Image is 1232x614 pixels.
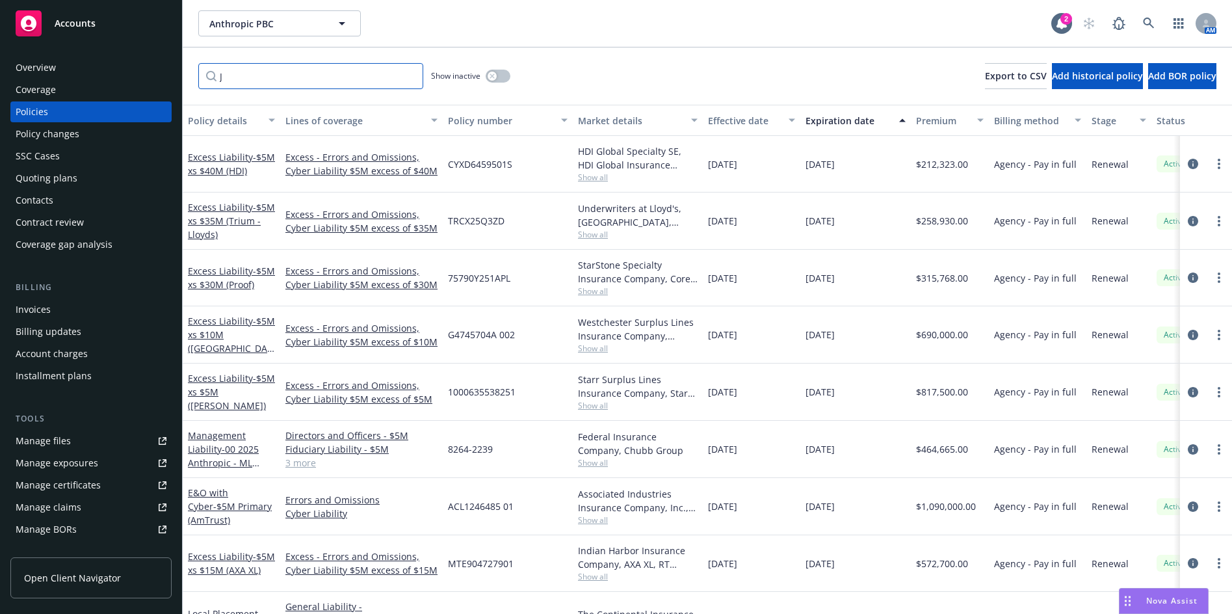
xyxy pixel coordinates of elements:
span: Renewal [1092,328,1129,341]
div: StarStone Specialty Insurance Company, Core Specialty, RT Specialty Insurance Services, LLC (RSG ... [578,258,698,286]
div: Effective date [708,114,781,127]
a: Excess - Errors and Omissions, Cyber Liability $5M excess of $15M [285,550,438,577]
span: Active [1162,501,1188,513]
div: Manage certificates [16,475,101,496]
span: Agency - Pay in full [994,271,1077,285]
a: Search [1136,10,1162,36]
button: Export to CSV [985,63,1047,89]
a: circleInformation [1185,156,1201,172]
a: circleInformation [1185,384,1201,400]
span: G4745704A 002 [448,328,515,341]
span: $817,500.00 [916,385,968,399]
a: Excess - Errors and Omissions, Cyber Liability $5M excess of $35M [285,207,438,235]
span: $464,665.00 [916,442,968,456]
button: Add BOR policy [1148,63,1216,89]
a: Policy changes [10,124,172,144]
a: circleInformation [1185,270,1201,286]
span: Show all [578,571,698,582]
button: Policy number [443,105,573,136]
div: Billing method [994,114,1067,127]
a: Switch app [1166,10,1192,36]
span: Add BOR policy [1148,70,1216,82]
div: Coverage [16,79,56,100]
div: 2 [1060,13,1072,25]
a: Billing updates [10,321,172,342]
div: Market details [578,114,683,127]
a: Excess Liability [188,372,275,412]
span: $1,090,000.00 [916,500,976,513]
span: Renewal [1092,157,1129,171]
a: Excess Liability [188,315,275,368]
a: SSC Cases [10,146,172,167]
span: Agency - Pay in full [994,557,1077,570]
a: Errors and Omissions [285,493,438,507]
a: Manage certificates [10,475,172,496]
a: Start snowing [1076,10,1102,36]
span: Active [1162,272,1188,284]
div: Policy details [188,114,261,127]
button: Billing method [989,105,1086,136]
span: - 00 2025 Anthropic - ML Primary - Chubb [188,443,259,483]
span: ACL1246485 01 [448,500,514,513]
span: [DATE] [806,557,835,570]
div: Manage BORs [16,519,77,540]
a: Accounts [10,5,172,42]
span: Renewal [1092,500,1129,513]
a: Policies [10,101,172,122]
div: Policy changes [16,124,79,144]
button: Add historical policy [1052,63,1143,89]
a: circleInformation [1185,442,1201,457]
span: - $5M xs $5M ([PERSON_NAME]) [188,372,275,412]
a: Excess - Errors and Omissions, Cyber Liability $5M excess of $30M [285,264,438,291]
span: Renewal [1092,442,1129,456]
a: more [1211,442,1227,457]
span: [DATE] [708,157,737,171]
div: Indian Harbor Insurance Company, AXA XL, RT Specialty Insurance Services, LLC (RSG Specialty, LLC) [578,544,698,571]
div: Federal Insurance Company, Chubb Group [578,430,698,457]
span: Agency - Pay in full [994,385,1077,399]
a: Coverage gap analysis [10,234,172,255]
div: Summary of insurance [16,541,114,562]
a: Excess Liability [188,151,275,177]
div: Overview [16,57,56,78]
span: Open Client Navigator [24,571,121,585]
span: MTE904727901 [448,557,514,570]
div: Installment plans [16,366,92,386]
span: Show all [578,286,698,297]
a: Excess Liability [188,201,275,241]
span: TRCX25Q3ZD [448,214,505,228]
div: Contacts [16,190,53,211]
a: Coverage [10,79,172,100]
span: Renewal [1092,385,1129,399]
a: circleInformation [1185,213,1201,229]
a: Management Liability [188,429,259,483]
span: Show all [578,514,698,526]
span: Show all [578,457,698,468]
a: Manage files [10,431,172,451]
a: 3 more [285,456,438,470]
span: Export to CSV [985,70,1047,82]
a: more [1211,384,1227,400]
span: Accounts [55,18,96,29]
span: [DATE] [806,500,835,513]
span: Agency - Pay in full [994,214,1077,228]
span: CYXD6459501S [448,157,512,171]
div: Manage files [16,431,71,451]
span: 1000635538251 [448,385,516,399]
span: - $5M Primary (AmTrust) [188,500,272,526]
a: more [1211,270,1227,286]
span: [DATE] [708,271,737,285]
button: Market details [573,105,703,136]
button: Policy details [183,105,280,136]
span: Renewal [1092,557,1129,570]
span: Show all [578,229,698,240]
button: Nova Assist [1119,588,1209,614]
button: Anthropic PBC [198,10,361,36]
div: Quoting plans [16,168,77,189]
a: Directors and Officers - $5M [285,429,438,442]
a: circleInformation [1185,555,1201,571]
button: Stage [1086,105,1151,136]
a: circleInformation [1185,499,1201,514]
a: Summary of insurance [10,541,172,562]
button: Effective date [703,105,800,136]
